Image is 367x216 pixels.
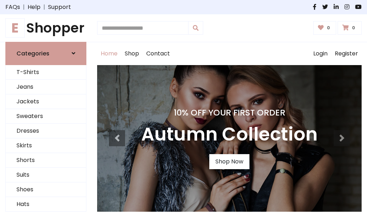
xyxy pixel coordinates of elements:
[313,21,337,35] a: 0
[310,42,331,65] a: Login
[6,94,86,109] a: Jackets
[16,50,49,57] h6: Categories
[40,3,48,11] span: |
[6,138,86,153] a: Skirts
[97,42,121,65] a: Home
[121,42,143,65] a: Shop
[338,21,362,35] a: 0
[5,20,86,36] a: EShopper
[6,109,86,124] a: Sweaters
[5,20,86,36] h1: Shopper
[331,42,362,65] a: Register
[5,3,20,11] a: FAQs
[5,18,25,38] span: E
[6,182,86,197] a: Shoes
[48,3,71,11] a: Support
[5,42,86,65] a: Categories
[325,25,332,31] span: 0
[6,65,86,80] a: T-Shirts
[6,80,86,94] a: Jeans
[6,168,86,182] a: Suits
[141,123,318,146] h3: Autumn Collection
[141,108,318,118] h4: 10% Off Your First Order
[20,3,28,11] span: |
[28,3,40,11] a: Help
[6,124,86,138] a: Dresses
[209,154,249,169] a: Shop Now
[350,25,357,31] span: 0
[6,153,86,168] a: Shorts
[143,42,173,65] a: Contact
[6,197,86,212] a: Hats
